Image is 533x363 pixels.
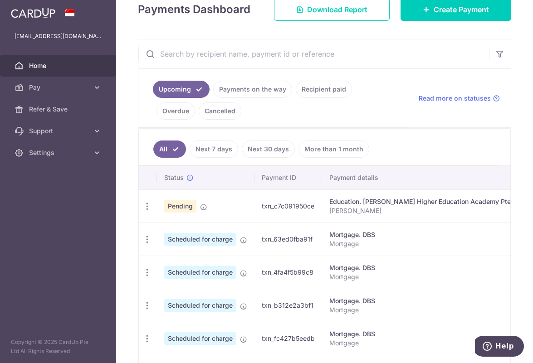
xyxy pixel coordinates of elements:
[419,94,500,103] a: Read more on statuses
[164,200,196,213] span: Pending
[254,166,322,189] th: Payment ID
[322,166,530,189] th: Payment details
[242,140,295,158] a: Next 30 days
[164,266,236,279] span: Scheduled for charge
[29,83,89,92] span: Pay
[254,189,322,223] td: txn_c7c091950ce
[213,81,292,98] a: Payments on the way
[329,230,523,239] div: Mortgage. DBS
[475,336,524,358] iframe: Opens a widget where you can find more information
[254,289,322,322] td: txn_b312e2a3bf1
[164,299,236,312] span: Scheduled for charge
[434,4,489,15] span: Create Payment
[156,102,195,120] a: Overdue
[138,1,250,18] h4: Payments Dashboard
[190,140,238,158] a: Next 7 days
[296,81,352,98] a: Recipient paid
[329,239,523,248] p: Mortgage
[138,39,489,68] input: Search by recipient name, payment id or reference
[329,197,523,206] div: Education. [PERSON_NAME] Higher Education Academy Pte Ltd
[254,322,322,355] td: txn_fc427b5eedb
[419,94,491,103] span: Read more on statuses
[329,272,523,281] p: Mortgage
[254,223,322,256] td: txn_63ed0fba91f
[29,126,89,136] span: Support
[329,263,523,272] div: Mortgage. DBS
[29,105,89,114] span: Refer & Save
[307,4,367,15] span: Download Report
[29,61,89,70] span: Home
[329,305,523,315] p: Mortgage
[329,206,523,215] p: [PERSON_NAME]
[164,233,236,246] span: Scheduled for charge
[153,81,210,98] a: Upcoming
[29,148,89,157] span: Settings
[329,339,523,348] p: Mortgage
[298,140,369,158] a: More than 1 month
[329,329,523,339] div: Mortgage. DBS
[164,173,184,182] span: Status
[15,32,102,41] p: [EMAIL_ADDRESS][DOMAIN_NAME]
[164,332,236,345] span: Scheduled for charge
[11,7,55,18] img: CardUp
[153,140,186,158] a: All
[199,102,241,120] a: Cancelled
[254,256,322,289] td: txn_4fa4f5b99c8
[329,296,523,305] div: Mortgage. DBS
